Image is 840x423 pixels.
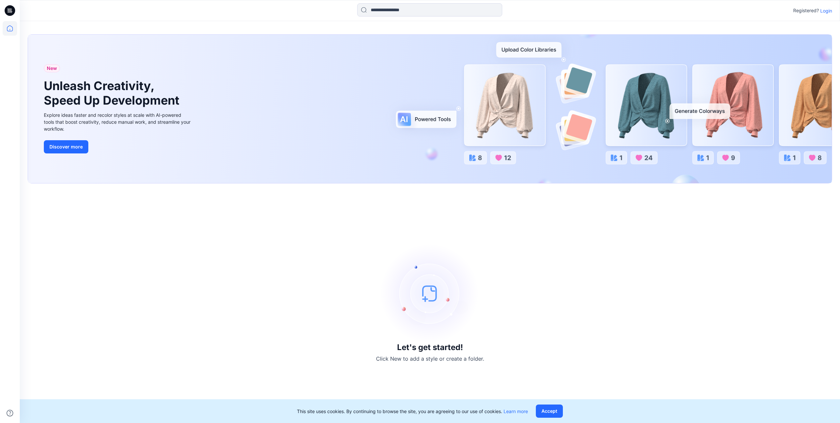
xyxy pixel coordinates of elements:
[376,355,484,363] p: Click New to add a style or create a folder.
[381,244,479,343] img: empty-state-image.svg
[504,408,528,414] a: Learn more
[44,112,192,132] div: Explore ideas faster and recolor styles at scale with AI-powered tools that boost creativity, red...
[793,7,819,15] p: Registered?
[820,7,832,14] p: Login
[536,405,563,418] button: Accept
[397,343,463,352] h3: Let's get started!
[44,140,192,153] a: Discover more
[47,64,57,72] span: New
[44,140,88,153] button: Discover more
[297,408,528,415] p: This site uses cookies. By continuing to browse the site, you are agreeing to our use of cookies.
[44,79,182,107] h1: Unleash Creativity, Speed Up Development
